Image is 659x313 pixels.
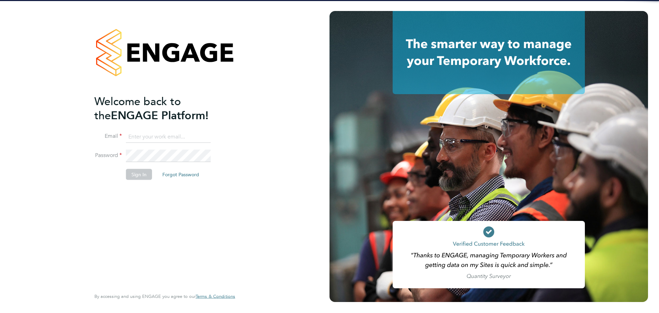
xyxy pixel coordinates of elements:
button: Sign In [126,169,152,180]
label: Email [94,133,122,140]
label: Password [94,152,122,159]
h2: ENGAGE Platform! [94,94,228,122]
button: Forgot Password [157,169,205,180]
span: Welcome back to the [94,94,181,122]
a: Terms & Conditions [196,294,235,299]
input: Enter your work email... [126,131,211,143]
span: By accessing and using ENGAGE you agree to our [94,293,235,299]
